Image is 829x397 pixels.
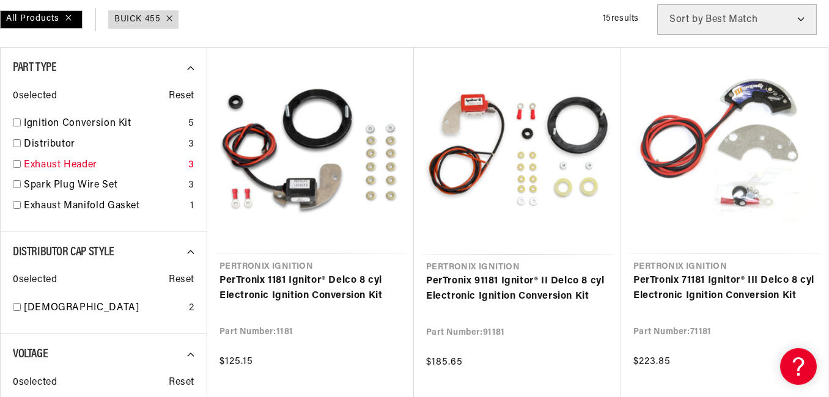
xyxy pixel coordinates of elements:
span: 15 results [603,14,639,23]
a: Exhaust Manifold Gasket [24,198,185,214]
span: Reset [169,375,194,391]
select: Sort by [657,4,817,35]
div: 1 [190,198,194,214]
span: Reset [169,89,194,104]
div: 5 [188,116,194,132]
div: 2 [189,300,194,316]
div: 3 [188,178,194,194]
div: 3 [188,137,194,153]
a: BUICK 455 [114,13,160,26]
a: Spark Plug Wire Set [24,178,183,194]
a: Exhaust Header [24,158,183,173]
span: Sort by [669,15,703,24]
span: 0 selected [13,89,57,104]
div: 3 [188,158,194,173]
a: PerTronix 91181 Ignitor® II Delco 8 cyl Electronic Ignition Conversion Kit [426,274,609,305]
a: PerTronix 1181 Ignitor® Delco 8 cyl Electronic Ignition Conversion Kit [219,273,402,304]
span: 0 selected [13,272,57,288]
a: PerTronix 71181 Ignitor® III Delco 8 cyl Electronic Ignition Conversion Kit [633,273,816,304]
span: Part Type [13,62,56,74]
a: Distributor [24,137,183,153]
span: 0 selected [13,375,57,391]
span: Distributor Cap Style [13,246,114,258]
a: Ignition Conversion Kit [24,116,183,132]
span: Reset [169,272,194,288]
span: Voltage [13,348,48,360]
a: [DEMOGRAPHIC_DATA] [24,300,184,316]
